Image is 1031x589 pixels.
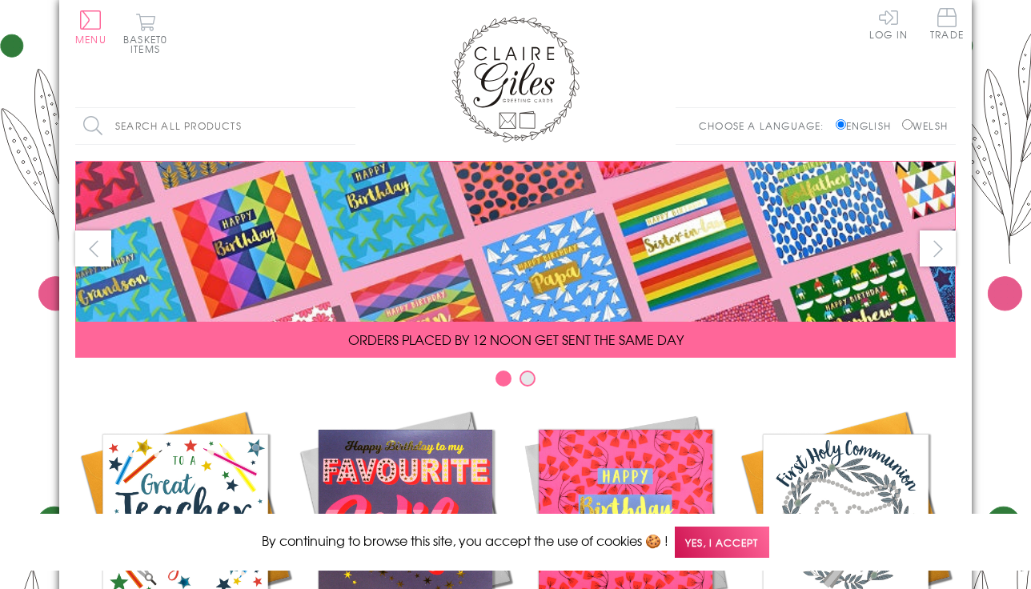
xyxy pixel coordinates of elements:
span: 0 items [130,32,167,56]
span: Menu [75,32,106,46]
button: prev [75,230,111,266]
span: ORDERS PLACED BY 12 NOON GET SENT THE SAME DAY [348,330,684,349]
input: Search all products [75,108,355,144]
button: next [920,230,956,266]
input: Welsh [902,119,913,130]
span: Yes, I accept [675,527,769,558]
a: Log In [869,8,908,39]
a: Trade [930,8,964,42]
div: Carousel Pagination [75,370,956,395]
button: Carousel Page 1 (Current Slide) [495,371,511,387]
input: English [836,119,846,130]
label: English [836,118,899,133]
p: Choose a language: [699,118,832,133]
img: Claire Giles Greetings Cards [451,16,580,142]
button: Menu [75,10,106,44]
button: Basket0 items [123,13,167,54]
button: Carousel Page 2 [520,371,536,387]
input: Search [339,108,355,144]
label: Welsh [902,118,948,133]
span: Trade [930,8,964,39]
